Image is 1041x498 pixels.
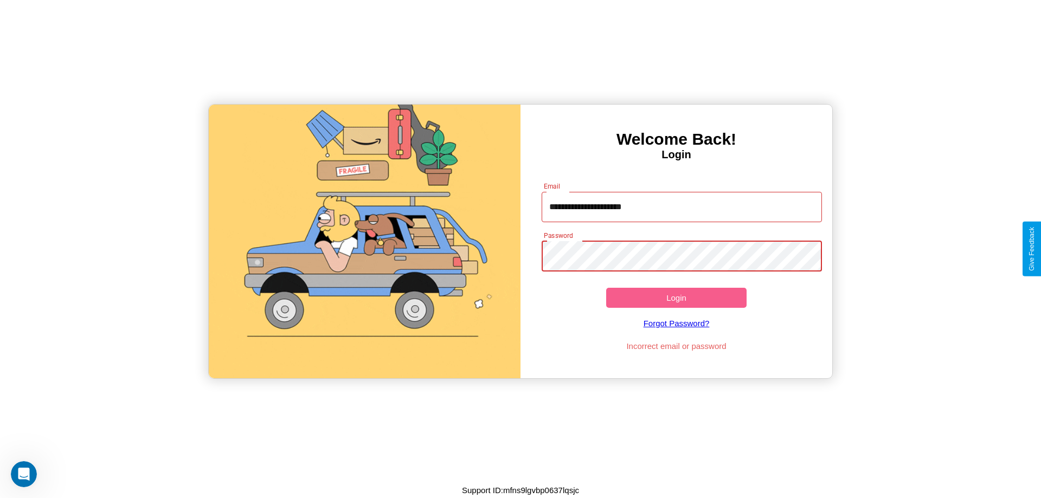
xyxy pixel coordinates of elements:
p: Support ID: mfns9lgvbp0637lqsjc [462,483,579,497]
img: gif [209,105,520,378]
iframe: Intercom live chat [11,461,37,487]
a: Forgot Password? [536,308,817,339]
label: Email [544,182,561,191]
div: Give Feedback [1028,227,1036,271]
p: Incorrect email or password [536,339,817,353]
h4: Login [520,148,832,161]
h3: Welcome Back! [520,130,832,148]
label: Password [544,231,573,240]
button: Login [606,288,747,308]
